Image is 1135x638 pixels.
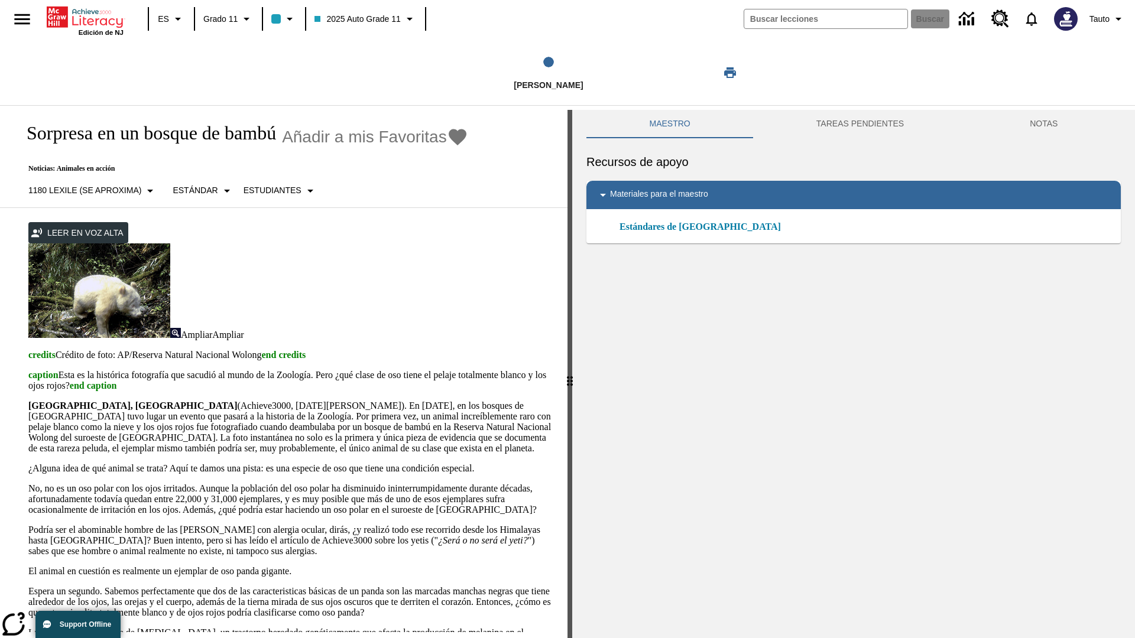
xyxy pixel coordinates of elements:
[239,180,322,201] button: Seleccionar estudiante
[984,3,1016,35] a: Centro de recursos, Se abrirá en una pestaña nueva.
[314,13,400,25] span: 2025 Auto Grade 11
[28,184,141,197] p: 1180 Lexile (Se aproxima)
[28,370,553,391] p: Esta es la histórica fotografía que sacudió al mundo de la Zoología. Pero ¿qué clase de oso tiene...
[586,181,1121,209] div: Materiales para el maestro
[28,222,128,244] button: Leer en voz alta
[14,164,468,173] p: Noticias: Animales en acción
[173,184,218,197] p: Estándar
[170,328,181,338] img: Ampliar
[610,188,708,202] p: Materiales para el maestro
[60,620,111,629] span: Support Offline
[753,110,967,138] button: TAREAS PENDIENTES
[28,483,553,515] p: No, no es un oso polar con los ojos irritados. Aunque la población del oso polar ha disminuido in...
[261,350,306,360] span: end credits
[28,566,553,577] p: El animal en cuestión es realmente un ejemplar de oso panda gigante.
[35,611,121,638] button: Support Offline
[952,3,984,35] a: Centro de información
[586,110,1121,138] div: Instructional Panel Tabs
[203,13,238,25] span: Grado 11
[744,9,907,28] input: Buscar campo
[28,401,553,454] p: (Achieve3000, [DATE][PERSON_NAME]). En [DATE], en los bosques de [GEOGRAPHIC_DATA] tuvo lugar un ...
[967,110,1121,138] button: NOTAS
[282,128,447,147] span: Añadir a mis Favoritas
[28,463,553,474] p: ¿Alguna idea de qué animal se trata? Aquí te damos una pista: es una especie de oso que tiene una...
[199,8,258,30] button: Grado: Grado 11, Elige un grado
[267,8,301,30] button: El color de la clase es azul claro. Cambiar el color de la clase.
[711,62,749,83] button: Imprimir
[28,586,553,618] p: Espera un segundo. Sabemos perfectamente que dos de las caracteristicas básicas de un panda son l...
[567,110,572,638] div: Pulsa la tecla de intro o la barra espaciadora y luego presiona las flechas de derecha e izquierd...
[1016,4,1047,34] a: Notificaciones
[212,330,244,340] span: Ampliar
[28,350,56,360] span: credits
[28,525,553,556] p: Podría ser el abominable hombre de las [PERSON_NAME] con alergia ocular, dirás, ¿y realizó todo e...
[1085,8,1130,30] button: Perfil/Configuración
[28,350,553,360] p: Crédito de foto: AP/Reserva Natural Nacional Wolong
[620,220,788,234] a: Estándares de [GEOGRAPHIC_DATA]
[310,8,421,30] button: Clase: 2025 Auto Grade 11, Selecciona una clase
[153,8,190,30] button: Lenguaje: ES, Selecciona un idioma
[514,80,583,90] span: [PERSON_NAME]
[282,126,468,147] button: Añadir a mis Favoritas - Sorpresa en un bosque de bambú
[1047,4,1085,34] button: Escoja un nuevo avatar
[5,2,40,37] button: Abrir el menú lateral
[586,110,753,138] button: Maestro
[168,180,238,201] button: Tipo de apoyo, Estándar
[14,122,276,144] h1: Sorpresa en un bosque de bambú
[28,401,237,411] strong: [GEOGRAPHIC_DATA], [GEOGRAPHIC_DATA]
[1054,7,1078,31] img: Avatar
[70,380,117,390] span: end caption
[47,4,124,36] div: Portada
[586,152,1121,171] h6: Recursos de apoyo
[28,370,59,380] span: caption
[28,243,170,338] img: los pandas albinos en China a veces son confundidos con osos polares
[79,29,124,36] span: Edición de NJ
[438,535,528,545] em: ¿Será o no será el yeti?
[244,184,301,197] p: Estudiantes
[572,110,1135,638] div: activity
[24,180,162,201] button: Seleccione Lexile, 1180 Lexile (Se aproxima)
[158,13,169,25] span: ES
[395,40,702,105] button: Lee step 1 of 1
[1089,13,1110,25] span: Tauto
[181,330,212,340] span: Ampliar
